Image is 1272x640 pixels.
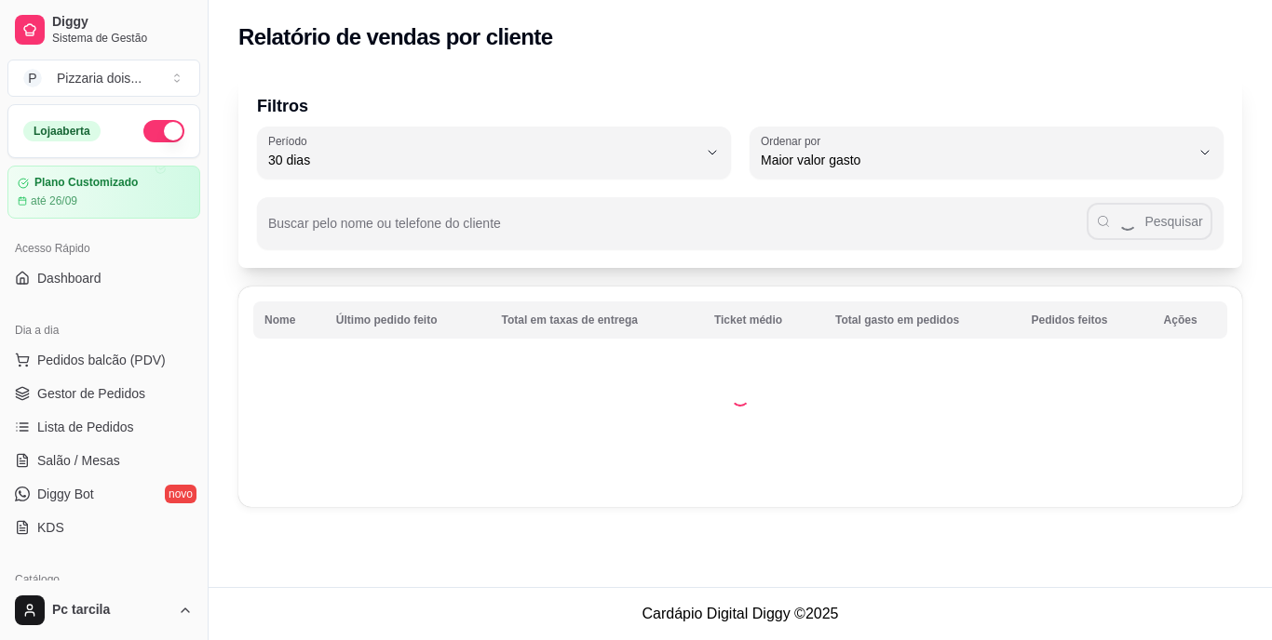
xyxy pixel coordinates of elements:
div: Dia a dia [7,315,200,345]
span: Pedidos balcão (PDV) [37,351,166,369]
span: Salão / Mesas [37,451,120,470]
a: Plano Customizadoaté 26/09 [7,166,200,219]
div: Acesso Rápido [7,233,200,263]
a: Diggy Botnovo [7,479,200,509]
a: Gestor de Pedidos [7,379,200,408]
span: Diggy [52,14,193,31]
button: Select a team [7,60,200,97]
a: Dashboard [7,263,200,293]
span: Gestor de Pedidos [37,384,145,403]
label: Ordenar por [761,133,827,149]
button: Alterar Status [143,120,184,142]
button: Ordenar porMaior valor gasto [750,127,1224,179]
span: Diggy Bot [37,485,94,503]
button: Pc tarcila [7,588,200,633]
div: Loja aberta [23,121,101,141]
article: até 26/09 [31,193,77,208]
div: Pizzaria dois ... [57,69,142,87]
footer: Cardápio Digital Diggy © 2025 [209,587,1272,640]
a: Lista de Pedidos [7,412,200,442]
span: Lista de Pedidos [37,418,134,436]
p: Filtros [257,93,1224,119]
label: Período [268,133,313,149]
h2: Relatório de vendas por cliente [238,22,553,52]
span: Maior valor gasto [761,151,1190,169]
a: DiggySistema de Gestão [7,7,200,52]
a: KDS [7,513,200,542]
div: Catálogo [7,565,200,594]
button: Período30 dias [257,127,731,179]
button: Pedidos balcão (PDV) [7,345,200,375]
div: Loading [731,388,750,407]
span: 30 dias [268,151,697,169]
span: P [23,69,42,87]
span: Dashboard [37,269,101,287]
a: Salão / Mesas [7,446,200,475]
span: Sistema de Gestão [52,31,193,46]
span: KDS [37,518,64,537]
span: Pc tarcila [52,602,170,619]
article: Plano Customizado [34,176,138,190]
input: Buscar pelo nome ou telefone do cliente [268,221,1087,240]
